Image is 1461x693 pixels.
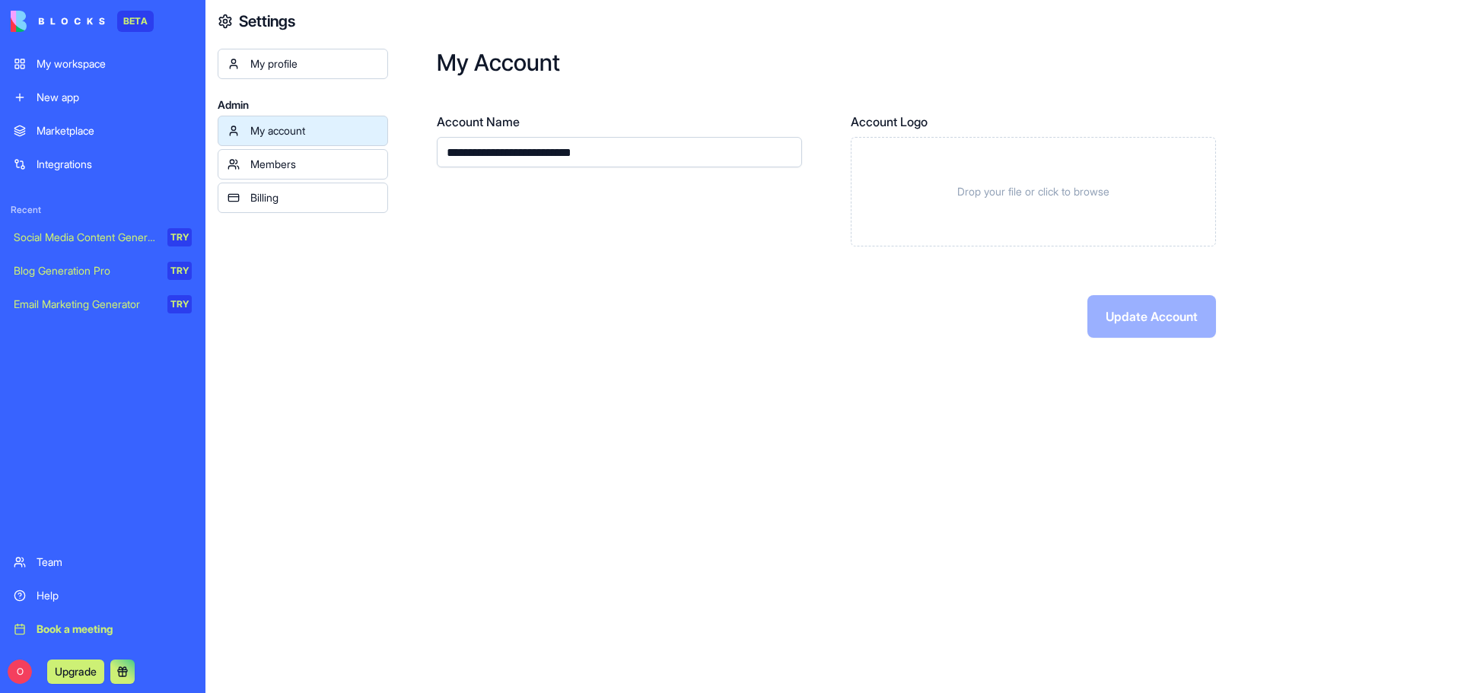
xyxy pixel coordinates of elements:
a: Blog Generation ProTRY [5,256,201,286]
div: BETA [117,11,154,32]
div: My profile [250,56,378,72]
a: Help [5,580,201,611]
div: Help [37,588,192,603]
a: My account [218,116,388,146]
a: Billing [218,183,388,213]
div: Marketplace [37,123,192,138]
label: Account Logo [851,113,1216,131]
label: Account Name [437,113,802,131]
a: Email Marketing GeneratorTRY [5,289,201,319]
h2: My Account [437,49,1412,76]
span: O [8,660,32,684]
div: Members [250,157,378,172]
span: Recent [5,204,201,216]
a: Team [5,547,201,577]
div: Drop your file or click to browse [851,137,1216,246]
a: My workspace [5,49,201,79]
a: New app [5,82,201,113]
a: Members [218,149,388,180]
div: My account [250,123,378,138]
a: My profile [218,49,388,79]
span: Admin [218,97,388,113]
div: TRY [167,228,192,246]
div: TRY [167,262,192,280]
a: Social Media Content GeneratorTRY [5,222,201,253]
div: Blog Generation Pro [14,263,157,278]
div: Social Media Content Generator [14,230,157,245]
a: Marketplace [5,116,201,146]
div: Billing [250,190,378,205]
a: BETA [11,11,154,32]
div: Email Marketing Generator [14,297,157,312]
div: Team [37,555,192,570]
a: Book a meeting [5,614,201,644]
div: Book a meeting [37,621,192,637]
div: My workspace [37,56,192,72]
button: Upgrade [47,660,104,684]
div: New app [37,90,192,105]
a: Upgrade [47,663,104,679]
a: Integrations [5,149,201,180]
span: Drop your file or click to browse [957,184,1109,199]
h4: Settings [239,11,295,32]
img: logo [11,11,105,32]
div: Integrations [37,157,192,172]
div: TRY [167,295,192,313]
